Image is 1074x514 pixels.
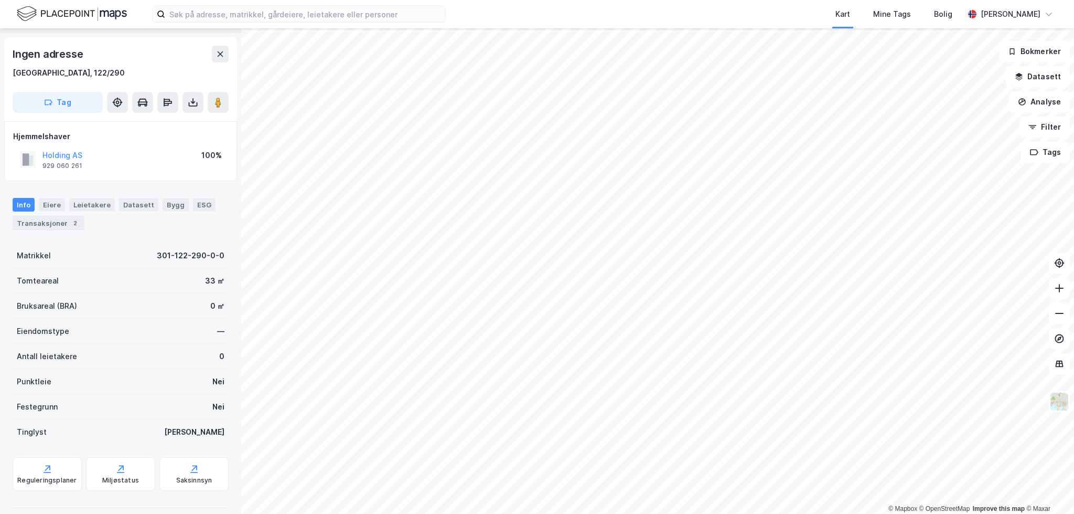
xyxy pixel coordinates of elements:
[1009,91,1070,112] button: Analyse
[13,198,35,212] div: Info
[999,41,1070,62] button: Bokmerker
[217,325,224,338] div: —
[193,198,216,212] div: ESG
[17,375,51,388] div: Punktleie
[13,46,85,62] div: Ingen adresse
[42,162,82,170] div: 929 060 261
[17,5,127,23] img: logo.f888ab2527a4732fd821a326f86c7f29.svg
[17,300,77,312] div: Bruksareal (BRA)
[17,249,51,262] div: Matrikkel
[70,218,80,228] div: 2
[205,275,224,287] div: 33 ㎡
[934,8,952,20] div: Bolig
[1022,464,1074,514] div: Kontrollprogram for chat
[1019,117,1070,138] button: Filter
[1049,392,1069,412] img: Z
[212,375,224,388] div: Nei
[17,275,59,287] div: Tomteareal
[1022,464,1074,514] iframe: Chat Widget
[212,401,224,413] div: Nei
[973,505,1025,512] a: Improve this map
[17,325,69,338] div: Eiendomstype
[835,8,850,20] div: Kart
[17,401,58,413] div: Festegrunn
[119,198,158,212] div: Datasett
[981,8,1040,20] div: [PERSON_NAME]
[919,505,970,512] a: OpenStreetMap
[176,476,212,485] div: Saksinnsyn
[13,216,84,230] div: Transaksjoner
[210,300,224,312] div: 0 ㎡
[219,350,224,363] div: 0
[163,198,189,212] div: Bygg
[1021,142,1070,163] button: Tags
[1006,66,1070,87] button: Datasett
[157,249,224,262] div: 301-122-290-0-0
[17,426,47,438] div: Tinglyst
[102,476,139,485] div: Miljøstatus
[164,426,224,438] div: [PERSON_NAME]
[201,149,222,162] div: 100%
[17,476,77,485] div: Reguleringsplaner
[165,6,445,22] input: Søk på adresse, matrikkel, gårdeiere, leietakere eller personer
[39,198,65,212] div: Eiere
[17,350,77,363] div: Antall leietakere
[888,505,917,512] a: Mapbox
[13,67,125,79] div: [GEOGRAPHIC_DATA], 122/290
[69,198,115,212] div: Leietakere
[13,92,103,113] button: Tag
[873,8,911,20] div: Mine Tags
[13,130,228,143] div: Hjemmelshaver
